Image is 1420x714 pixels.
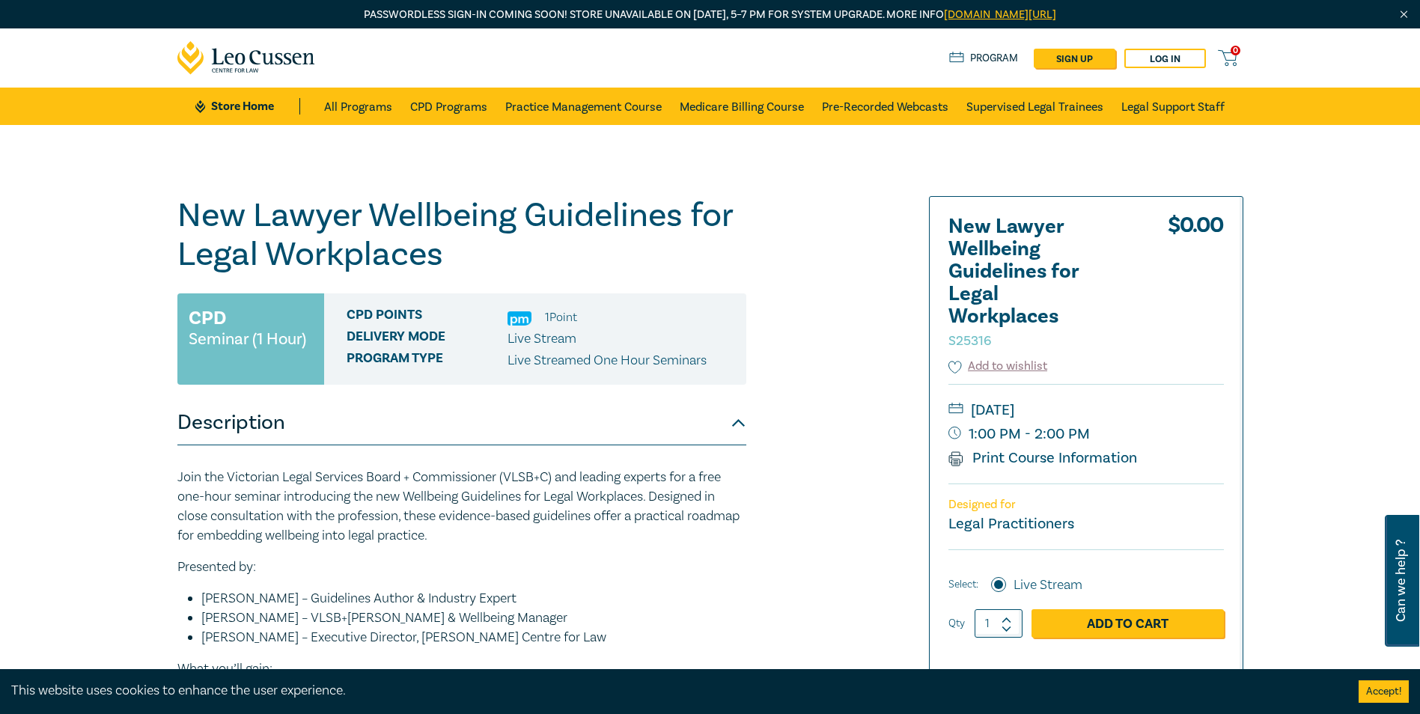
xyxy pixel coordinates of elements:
[11,681,1336,701] div: This website uses cookies to enhance the user experience.
[944,7,1056,22] a: [DOMAIN_NAME][URL]
[1394,524,1408,638] span: Can we help ?
[508,311,531,326] img: Practice Management & Business Skills
[948,498,1224,512] p: Designed for
[1124,49,1206,68] a: Log in
[1032,609,1224,638] a: Add to Cart
[508,351,707,370] p: Live Streamed One Hour Seminars
[324,88,392,125] a: All Programs
[680,88,804,125] a: Medicare Billing Course
[177,659,746,679] p: What you’ll gain:
[201,608,746,628] li: [PERSON_NAME] – VLSB+[PERSON_NAME] & Wellbeing Manager
[177,196,746,274] h1: New Lawyer Wellbeing Guidelines for Legal Workplaces
[177,400,746,445] button: Description
[508,330,576,347] span: Live Stream
[948,514,1074,534] small: Legal Practitioners
[1359,680,1409,703] button: Accept cookies
[189,332,306,347] small: Seminar (1 Hour)
[1168,216,1224,358] div: $ 0.00
[201,628,746,647] li: [PERSON_NAME] – Executive Director, [PERSON_NAME] Centre for Law
[948,448,1138,468] a: Print Course Information
[347,308,508,327] span: CPD Points
[545,308,577,327] li: 1 Point
[948,576,978,593] span: Select:
[347,351,508,370] span: Program type
[1014,576,1082,595] label: Live Stream
[949,50,1019,67] a: Program
[948,358,1048,375] button: Add to wishlist
[189,305,226,332] h3: CPD
[822,88,948,125] a: Pre-Recorded Webcasts
[966,88,1103,125] a: Supervised Legal Trainees
[410,88,487,125] a: CPD Programs
[177,468,746,546] p: Join the Victorian Legal Services Board + Commissioner (VLSB+C) and leading experts for a free on...
[195,98,299,115] a: Store Home
[948,332,991,350] small: S25316
[1398,8,1410,21] img: Close
[948,216,1113,350] h2: New Lawyer Wellbeing Guidelines for Legal Workplaces
[1034,49,1115,68] a: sign up
[347,329,508,349] span: Delivery Mode
[201,589,746,608] li: [PERSON_NAME] – Guidelines Author & Industry Expert
[505,88,662,125] a: Practice Management Course
[975,609,1023,638] input: 1
[177,7,1243,23] p: Passwordless sign-in coming soon! Store unavailable on [DATE], 5–7 PM for system upgrade. More info
[948,422,1224,446] small: 1:00 PM - 2:00 PM
[948,615,965,632] label: Qty
[1121,88,1225,125] a: Legal Support Staff
[1231,46,1240,55] span: 0
[948,398,1224,422] small: [DATE]
[177,558,746,577] p: Presented by:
